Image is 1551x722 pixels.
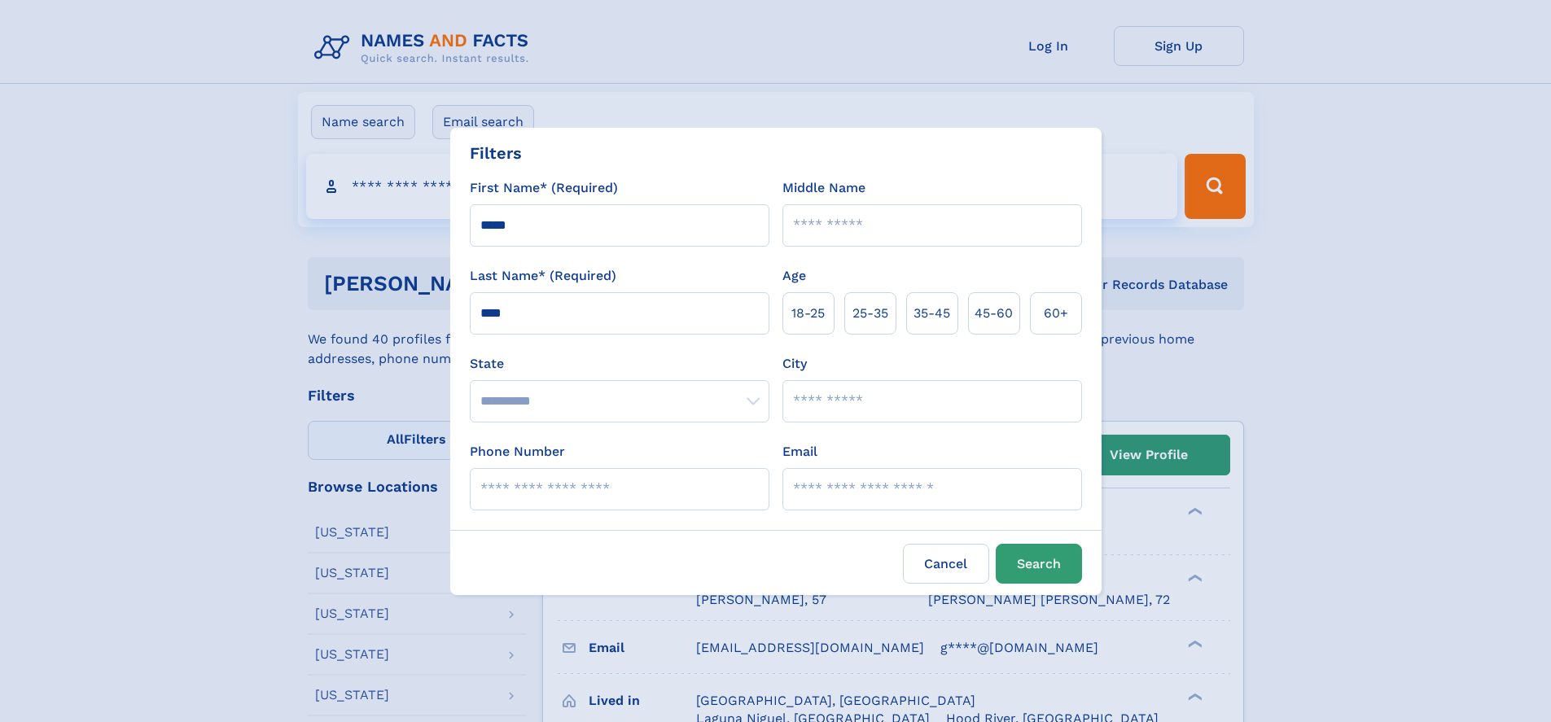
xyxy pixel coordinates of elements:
label: Email [782,442,817,462]
div: Filters [470,141,522,165]
label: Cancel [903,544,989,584]
span: 18‑25 [791,304,825,323]
label: Last Name* (Required) [470,266,616,286]
span: 35‑45 [914,304,950,323]
button: Search [996,544,1082,584]
span: 45‑60 [975,304,1013,323]
span: 25‑35 [852,304,888,323]
label: State [470,354,769,374]
label: Phone Number [470,442,565,462]
label: City [782,354,807,374]
label: First Name* (Required) [470,178,618,198]
span: 60+ [1044,304,1068,323]
label: Middle Name [782,178,865,198]
label: Age [782,266,806,286]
